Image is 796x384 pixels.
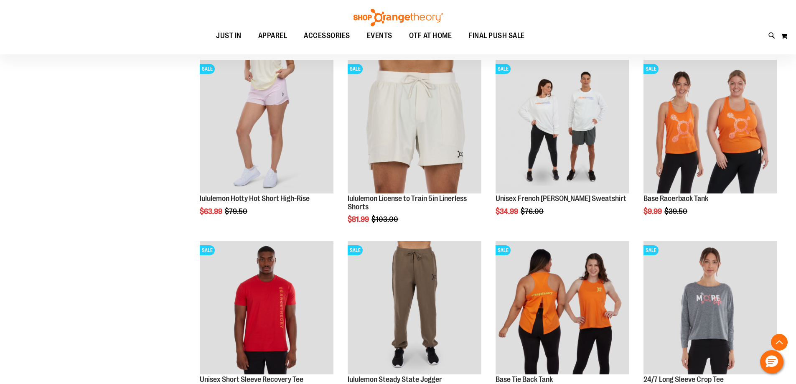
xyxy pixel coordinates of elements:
img: Shop Orangetheory [352,9,444,26]
button: Back To Top [771,334,788,351]
a: OTF AT HOME [401,26,460,46]
a: Unisex Short Sleeve Recovery Tee [200,375,303,384]
img: Product image for Base Tie Back Tank [496,241,629,375]
span: OTF AT HOME [409,26,452,45]
span: SALE [200,64,215,74]
span: SALE [496,245,511,255]
a: lululemon License to Train 5in Linerless ShortsSALE [348,60,481,195]
span: $39.50 [664,207,689,216]
span: SALE [200,245,215,255]
span: $76.00 [521,207,545,216]
span: $79.50 [225,207,249,216]
span: SALE [348,245,363,255]
a: ACCESSORIES [295,26,359,46]
a: lululemon Steady State Jogger [348,375,442,384]
span: SALE [348,64,363,74]
div: product [639,56,781,237]
button: Hello, have a question? Let’s chat. [760,350,783,374]
a: FINAL PUSH SALE [460,26,533,45]
img: Product image for 24/7 Long Sleeve Crop Tee [643,241,777,375]
a: lululemon Hotty Hot Short High-RiseSALE [200,60,333,195]
a: lululemon Hotty Hot Short High-Rise [200,194,310,203]
a: Product image for Base Tie Back TankSALE [496,241,629,376]
span: APPAREL [258,26,287,45]
span: $63.99 [200,207,224,216]
span: $9.99 [643,207,663,216]
span: $81.99 [348,215,370,224]
img: lululemon License to Train 5in Linerless Shorts [348,60,481,193]
img: Unisex French Terry Crewneck Sweatshirt primary image [496,60,629,193]
div: product [196,56,338,237]
a: Base Tie Back Tank [496,375,553,384]
span: $34.99 [496,207,519,216]
a: JUST IN [208,26,250,46]
img: lululemon Hotty Hot Short High-Rise [200,60,333,193]
span: ACCESSORIES [304,26,350,45]
img: lululemon Steady State Jogger [348,241,481,375]
a: Product image for Base Racerback TankSALE [643,60,777,195]
img: Product image for Base Racerback Tank [643,60,777,193]
a: Product image for Unisex Short Sleeve Recovery TeeSALE [200,241,333,376]
a: 24/7 Long Sleeve Crop Tee [643,375,724,384]
a: lululemon Steady State JoggerSALE [348,241,481,376]
span: FINAL PUSH SALE [468,26,525,45]
span: SALE [496,64,511,74]
a: EVENTS [359,26,401,46]
span: JUST IN [216,26,242,45]
img: Product image for Unisex Short Sleeve Recovery Tee [200,241,333,375]
a: Unisex French [PERSON_NAME] Sweatshirt [496,194,626,203]
span: SALE [643,64,659,74]
a: APPAREL [250,26,296,46]
span: EVENTS [367,26,392,45]
a: Product image for 24/7 Long Sleeve Crop TeeSALE [643,241,777,376]
span: $103.00 [371,215,399,224]
a: Unisex French Terry Crewneck Sweatshirt primary imageSALE [496,60,629,195]
span: SALE [643,245,659,255]
a: lululemon License to Train 5in Linerless Shorts [348,194,467,211]
div: product [491,56,633,237]
div: product [343,56,486,245]
a: Base Racerback Tank [643,194,708,203]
